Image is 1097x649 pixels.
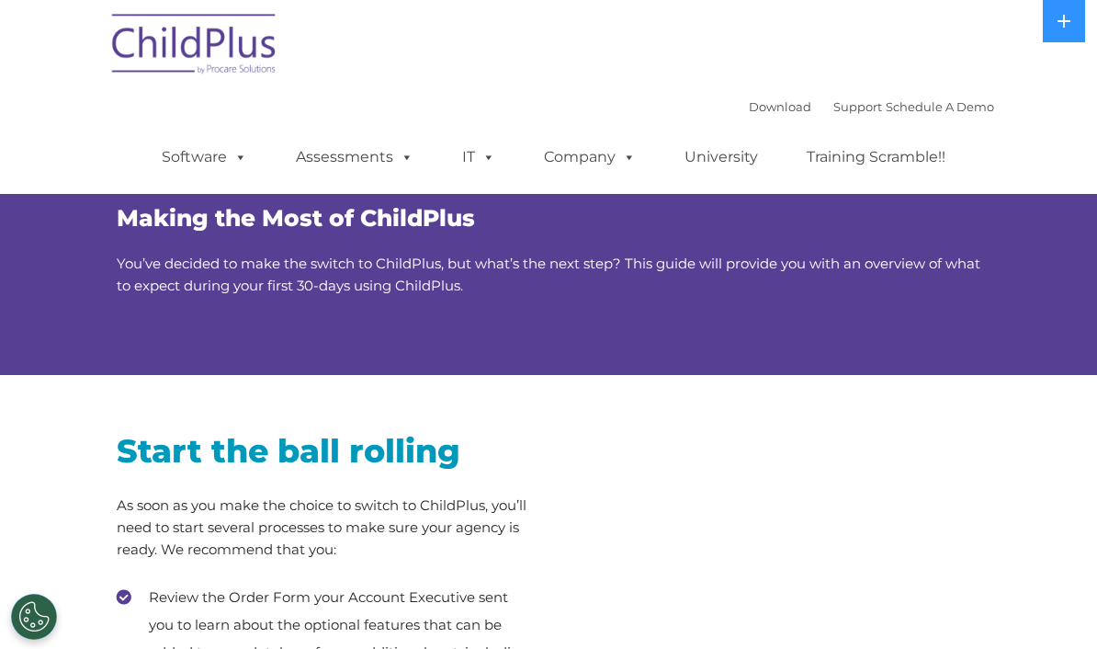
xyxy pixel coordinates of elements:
a: Software [143,139,266,176]
button: Cookies Settings [11,594,57,640]
a: Download [749,99,811,114]
a: Training Scramble!! [788,139,964,176]
a: University [666,139,776,176]
p: As soon as you make the choice to switch to ChildPlus, you’ll need to start several processes to ... [117,495,535,561]
a: Support [833,99,882,114]
font: | [749,99,994,114]
span: Making the Most of ChildPlus [117,204,475,232]
span: You’ve decided to make the switch to ChildPlus, but what’s the next step? This guide will provide... [117,255,980,294]
img: ChildPlus by Procare Solutions [103,1,287,93]
a: Assessments [277,139,432,176]
h2: Start the ball rolling [117,430,535,472]
a: Schedule A Demo [886,99,994,114]
a: Company [526,139,654,176]
a: IT [444,139,514,176]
